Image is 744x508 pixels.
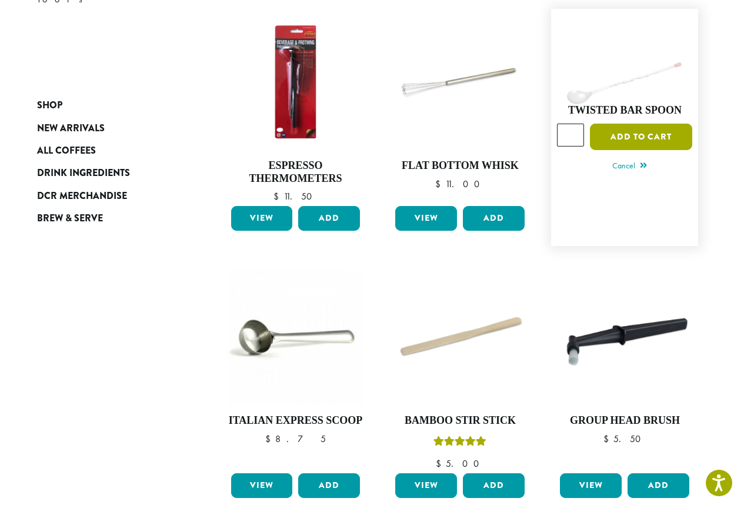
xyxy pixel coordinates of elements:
span: $ [603,433,613,445]
span: New Arrivals [37,121,105,136]
a: View [560,473,622,498]
button: Add [463,206,525,231]
span: $ [273,190,283,202]
h4: Twisted Bar Spoon [557,104,692,117]
a: Drink Ingredients [37,162,178,184]
a: Espresso Thermometers $11.50 [228,15,363,201]
h4: Group Head Brush [557,414,692,427]
img: BeverageFrothingThermometer_LG-300x300.png [228,15,363,150]
bdi: 11.00 [435,178,485,190]
img: DP1321.01-002.png [557,270,692,405]
button: Add [628,473,689,498]
bdi: 5.00 [436,457,485,470]
span: DCR Merchandise [37,189,127,204]
bdi: 11.50 [273,190,318,202]
span: Drink Ingredients [37,166,130,181]
span: $ [435,178,445,190]
a: Group Head Brush $5.50 [557,270,692,469]
a: View [395,206,457,231]
a: DCR Merchandise [37,185,178,207]
img: DP1003.01-002.png [392,270,528,405]
a: Flat Bottom Whisk $11.00 [392,15,528,201]
img: DP1143.01-002.png [392,15,528,150]
input: Product quantity [557,124,584,146]
a: All Coffees [37,140,178,162]
a: View [231,473,293,498]
h4: Bamboo Stir Stick [392,414,528,427]
a: New Arrivals [37,117,178,139]
a: Brew & Serve [37,207,178,230]
button: Add [298,206,360,231]
h4: Flat Bottom Whisk [392,160,528,172]
div: Rated 5.00 out of 5 [433,434,486,452]
h4: Espresso Thermometers [228,160,363,185]
span: Brew & Serve [37,211,103,226]
bdi: 8.75 [265,433,326,445]
span: $ [265,433,275,445]
a: View [395,473,457,498]
span: $ [436,457,446,470]
a: Italian Express Scoop $8.75 [228,270,363,469]
span: Shop [37,98,62,113]
bdi: 5.50 [603,433,646,445]
a: Cancel [612,158,647,175]
a: View [231,206,293,231]
button: Add to cart [590,124,692,150]
img: Scoop-e1551570202189-300x300.jpg [228,270,363,405]
span: All Coffees [37,144,96,158]
a: Bamboo Stir StickRated 5.00 out of 5 $5.00 [392,270,528,469]
a: Shop [37,94,178,117]
button: Add [463,473,525,498]
button: Add [298,473,360,498]
h4: Italian Express Scoop [228,414,363,427]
